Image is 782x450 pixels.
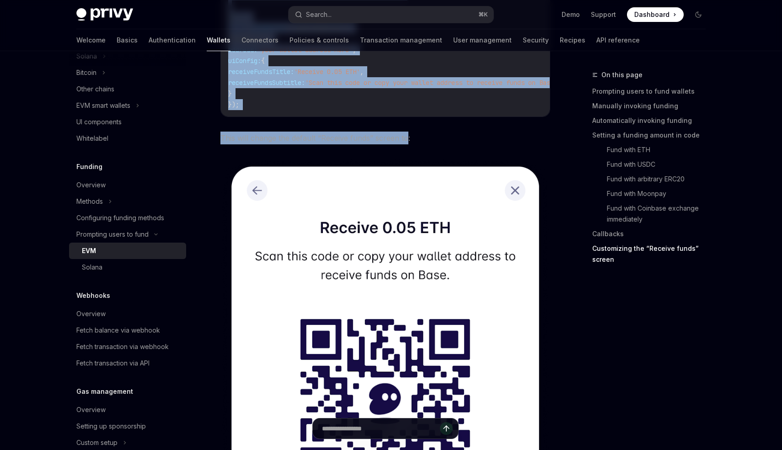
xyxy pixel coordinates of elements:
a: Fund with USDC [592,157,713,172]
a: Fetch transaction via API [69,355,186,371]
div: Custom setup [76,437,118,448]
input: Ask a question... [322,418,440,439]
a: Wallets [207,29,230,51]
a: Transaction management [360,29,442,51]
div: Overview [76,308,106,319]
div: Fetch balance via webhook [76,325,160,336]
span: Dashboard [634,10,670,19]
span: On this page [601,69,643,80]
a: Dashboard [627,7,684,22]
img: dark logo [76,8,133,21]
div: Bitcoin [76,67,96,78]
span: receiveFundsTitle: [228,68,294,76]
span: 'your-wallet-address-here' [257,46,353,54]
button: EVM smart wallets [69,97,186,114]
div: Overview [76,404,106,415]
a: Fund with Moonpay [592,186,713,201]
a: Setting a funding amount in code [592,128,713,143]
a: Fetch balance via webhook [69,322,186,339]
a: Overview [69,177,186,193]
a: Recipes [560,29,585,51]
div: EVM [82,245,96,256]
div: EVM smart wallets [76,100,130,111]
a: Automatically invoking funding [592,113,713,128]
a: Basics [117,29,138,51]
div: Fetch transaction via webhook [76,341,169,352]
div: Overview [76,180,106,191]
a: User management [453,29,512,51]
div: Prompting users to fund [76,229,149,240]
a: Welcome [76,29,106,51]
span: } [228,90,232,98]
span: }); [228,101,239,109]
button: Toggle dark mode [691,7,706,22]
a: API reference [596,29,640,51]
button: Methods [69,193,186,210]
span: 'Receive 0.05 ETH' [294,68,360,76]
a: Overview [69,402,186,418]
h5: Gas management [76,386,133,397]
a: Whitelabel [69,130,186,147]
button: Bitcoin [69,64,186,81]
a: Policies & controls [289,29,349,51]
a: Fund with ETH [592,143,713,157]
h5: Webhooks [76,290,110,301]
a: Customizing the “Receive funds” screen [592,241,713,267]
span: , [360,68,364,76]
span: uiConfig: [228,57,261,65]
h5: Funding [76,161,102,172]
a: Security [523,29,549,51]
span: This will change the default “Receive funds” screen to: [220,132,550,144]
a: Callbacks [592,227,713,241]
a: Configuring funding methods [69,210,186,226]
span: , [353,46,356,54]
span: receiveFundsSubtitle: [228,79,305,87]
div: Fetch transaction via API [76,358,150,369]
a: Demo [562,10,580,19]
button: Search...⌘K [289,6,493,23]
div: Other chains [76,84,114,95]
a: Setting up sponsorship [69,418,186,434]
a: EVM [69,243,186,259]
a: UI components [69,114,186,130]
div: Search... [306,9,332,20]
a: Manually invoking funding [592,99,713,113]
a: Authentication [149,29,196,51]
a: Overview [69,306,186,322]
span: { [261,57,265,65]
a: Prompting users to fund wallets [592,84,713,99]
a: Fund with arbitrary ERC20 [592,172,713,186]
a: Solana [69,259,186,275]
a: Fund with Coinbase exchange immediately [592,201,713,227]
a: Other chains [69,81,186,97]
a: Connectors [241,29,279,51]
span: address: [228,46,257,54]
span: 'Scan this code or copy your wallet address to receive funds on Base.' [305,79,561,87]
div: Whitelabel [76,133,108,144]
div: Methods [76,196,103,207]
div: UI components [76,116,122,127]
a: Support [591,10,616,19]
span: ⌘ K [478,11,488,18]
button: Send message [440,422,453,435]
div: Solana [82,262,102,273]
button: Prompting users to fund [69,226,186,243]
div: Configuring funding methods [76,212,164,223]
div: Setting up sponsorship [76,421,146,432]
a: Fetch transaction via webhook [69,339,186,355]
